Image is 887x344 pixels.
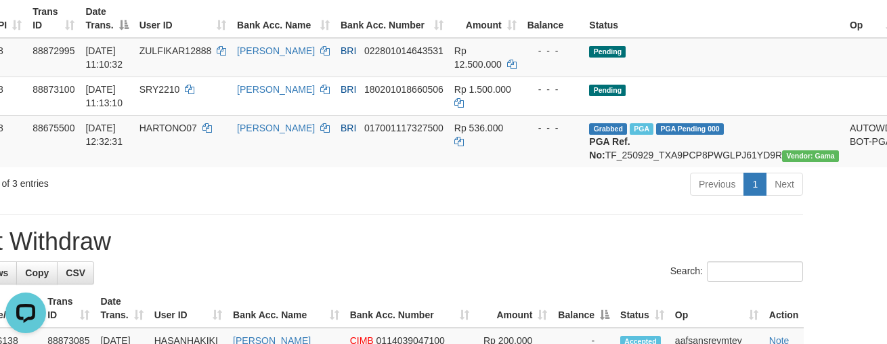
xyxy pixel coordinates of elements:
[42,289,95,328] th: Trans ID: activate to sort column ascending
[764,289,804,328] th: Action
[690,173,744,196] a: Previous
[341,45,356,56] span: BRI
[5,5,46,46] button: Open LiveChat chat widget
[16,261,58,284] a: Copy
[345,289,475,328] th: Bank Acc. Number: activate to sort column ascending
[454,123,503,133] span: Rp 536.000
[589,46,626,58] span: Pending
[33,45,74,56] span: 88872995
[237,123,315,133] a: [PERSON_NAME]
[341,84,356,95] span: BRI
[364,84,443,95] span: Copy 180201018660506 to clipboard
[766,173,803,196] a: Next
[25,267,49,278] span: Copy
[139,123,197,133] span: HARTONO07
[630,123,653,135] span: Marked by aaftrukkakada
[670,261,803,282] label: Search:
[66,267,85,278] span: CSV
[707,261,803,282] input: Search:
[527,83,579,96] div: - - -
[33,84,74,95] span: 88873100
[589,136,630,160] b: PGA Ref. No:
[149,289,228,328] th: User ID: activate to sort column ascending
[139,45,212,56] span: ZULFIKAR12888
[527,44,579,58] div: - - -
[589,85,626,96] span: Pending
[57,261,94,284] a: CSV
[454,45,502,70] span: Rp 12.500.000
[341,123,356,133] span: BRI
[85,123,123,147] span: [DATE] 12:32:31
[33,123,74,133] span: 88675500
[454,84,511,95] span: Rp 1.500.000
[527,121,579,135] div: - - -
[364,123,443,133] span: Copy 017001117327500 to clipboard
[228,289,345,328] th: Bank Acc. Name: activate to sort column ascending
[139,84,180,95] span: SRY2210
[782,150,839,162] span: Vendor URL: https://trx31.1velocity.biz
[364,45,443,56] span: Copy 022801014643531 to clipboard
[615,289,670,328] th: Status: activate to sort column ascending
[85,45,123,70] span: [DATE] 11:10:32
[589,123,627,135] span: Grabbed
[656,123,724,135] span: PGA Pending
[584,115,844,167] td: TF_250929_TXA9PCP8PWGLPJ61YD9R
[670,289,764,328] th: Op: activate to sort column ascending
[95,289,148,328] th: Date Trans.: activate to sort column ascending
[553,289,615,328] th: Balance: activate to sort column descending
[85,84,123,108] span: [DATE] 11:13:10
[475,289,553,328] th: Amount: activate to sort column ascending
[237,84,315,95] a: [PERSON_NAME]
[743,173,766,196] a: 1
[237,45,315,56] a: [PERSON_NAME]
